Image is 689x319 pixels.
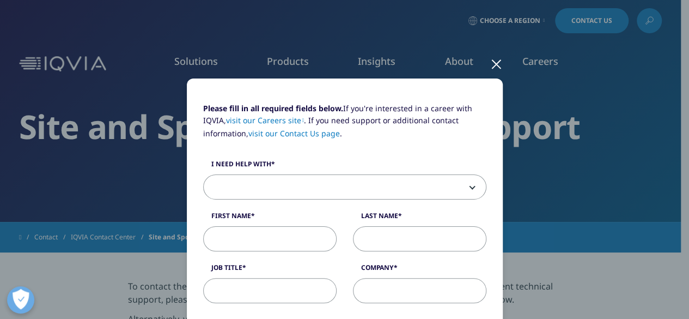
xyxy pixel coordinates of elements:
strong: Please fill in all required fields below. [203,103,343,113]
a: visit our Contact Us page [248,128,340,139]
label: Company [353,263,486,278]
a: visit our Careers site [226,115,304,125]
label: I need help with [203,159,486,174]
p: If you're interested in a career with IQVIA, . If you need support or additional contact informat... [203,103,486,148]
label: First Name [203,211,337,226]
label: Job Title [203,263,337,278]
label: Last Name [353,211,486,226]
button: Open Preferences [7,286,34,314]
